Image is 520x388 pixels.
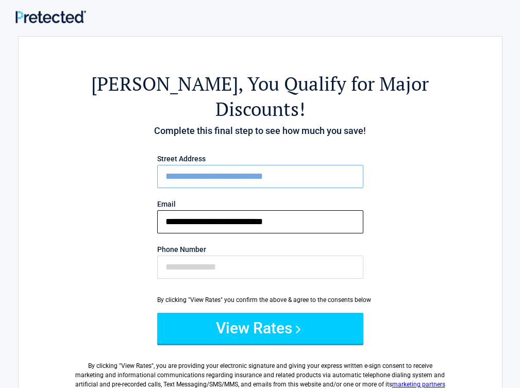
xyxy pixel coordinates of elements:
h2: , You Qualify for Major Discounts! [75,71,445,122]
span: [PERSON_NAME] [91,71,238,96]
h4: Complete this final step to see how much you save! [75,124,445,138]
div: By clicking "View Rates" you confirm the above & agree to the consents below [157,295,363,305]
button: View Rates [157,313,363,344]
label: Phone Number [157,246,363,253]
img: Main Logo [15,10,86,23]
label: Email [157,200,363,208]
span: View Rates [121,362,152,369]
label: Street Address [157,155,363,162]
